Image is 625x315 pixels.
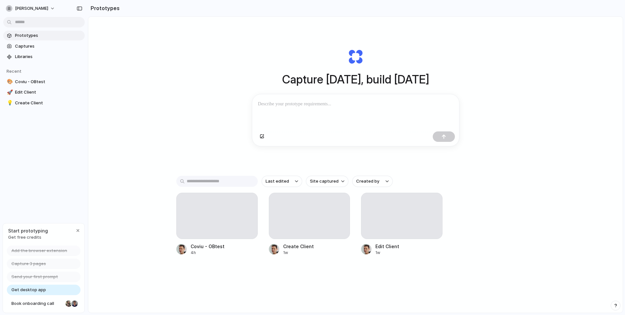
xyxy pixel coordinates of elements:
button: Last edited [262,176,302,187]
span: Capture 3 pages [11,261,46,267]
span: Prototypes [15,32,82,39]
a: Edit Client1w [361,193,443,256]
button: 🎨 [6,79,12,85]
span: Add the browser extension [11,247,67,254]
div: 1w [375,250,399,256]
span: Get free credits [8,234,48,241]
button: Created by [352,176,393,187]
a: 💡Create Client [3,98,85,108]
div: Christian Iacullo [71,300,79,307]
div: Create Client [283,243,314,250]
div: 1w [283,250,314,256]
span: Create Client [15,100,82,106]
span: Last edited [266,178,289,185]
button: 🚀 [6,89,12,96]
span: Site captured [310,178,339,185]
h1: Capture [DATE], build [DATE] [282,71,429,88]
a: Prototypes [3,31,85,40]
button: [PERSON_NAME] [3,3,58,14]
span: Recent [7,68,22,74]
a: Captures [3,41,85,51]
div: Nicole Kubica [65,300,73,307]
span: Edit Client [15,89,82,96]
span: Coviu - OBtest [15,79,82,85]
div: Edit Client [375,243,399,250]
span: Send your first prompt [11,274,58,280]
span: [PERSON_NAME] [15,5,48,12]
span: Captures [15,43,82,50]
button: Site captured [306,176,348,187]
div: 🚀 [7,89,11,96]
span: Get desktop app [11,287,46,293]
span: Created by [356,178,379,185]
a: Get desktop app [7,285,80,295]
div: 4h [191,250,225,256]
h2: Prototypes [88,4,120,12]
a: Book onboarding call [7,298,80,309]
div: 🎨 [7,78,11,85]
span: Start prototyping [8,227,48,234]
button: 💡 [6,100,12,106]
div: 💡 [7,99,11,107]
a: Libraries [3,52,85,62]
a: Create Client1w [269,193,350,256]
a: 🚀Edit Client [3,87,85,97]
span: Libraries [15,53,82,60]
div: Coviu - OBtest [191,243,225,250]
a: 🎨Coviu - OBtest [3,77,85,87]
span: Book onboarding call [11,300,63,307]
a: Coviu - OBtest4h [176,193,258,256]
